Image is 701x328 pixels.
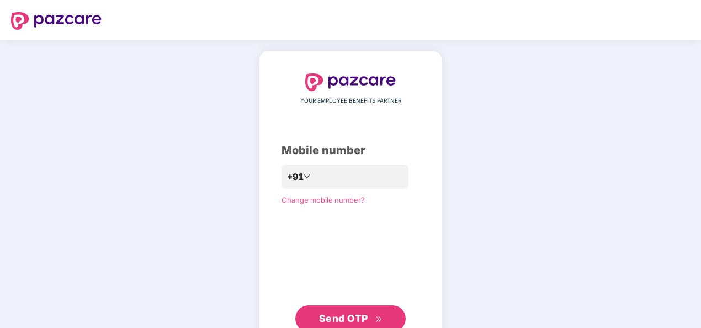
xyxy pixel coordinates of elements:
div: Mobile number [282,142,419,159]
img: logo [305,73,396,91]
img: logo [11,12,102,30]
span: +91 [287,170,304,184]
span: YOUR EMPLOYEE BENEFITS PARTNER [300,97,401,105]
a: Change mobile number? [282,195,365,204]
span: down [304,173,310,180]
span: double-right [375,316,383,323]
span: Send OTP [319,313,368,324]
